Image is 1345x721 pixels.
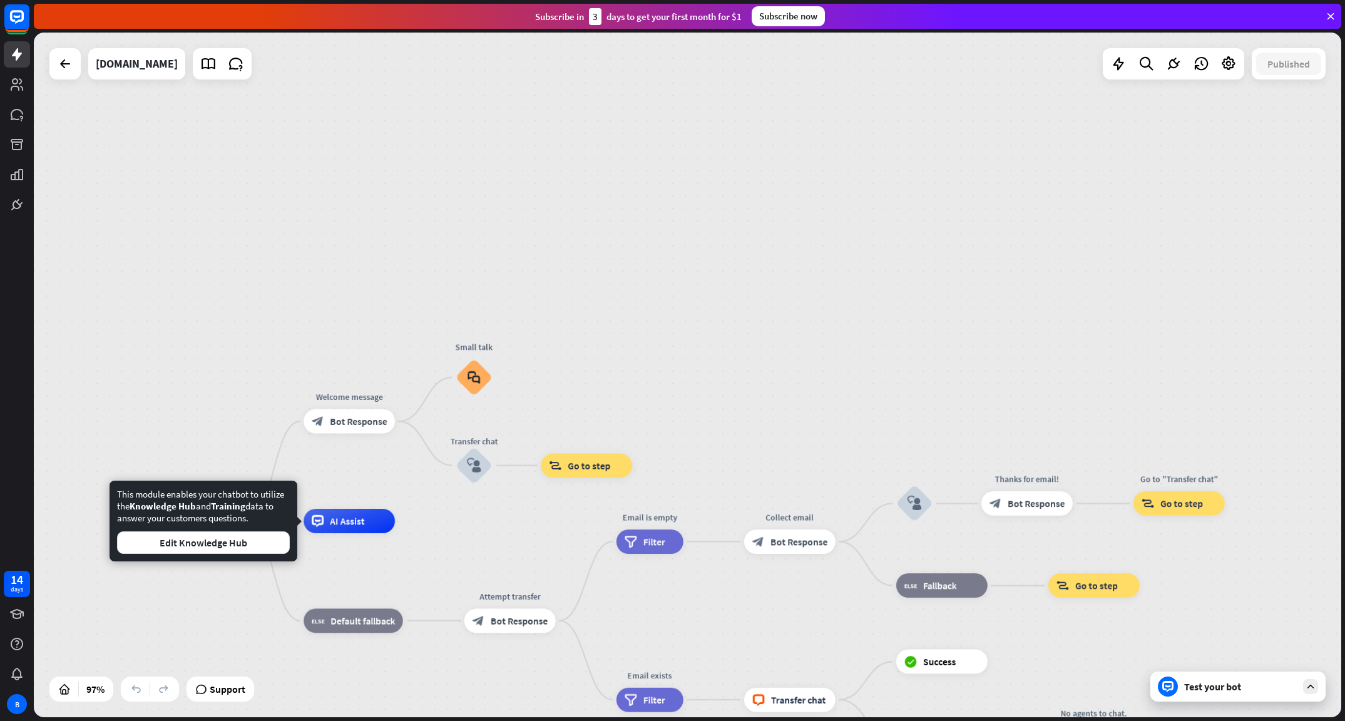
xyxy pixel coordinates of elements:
[437,435,511,447] div: Transfer chat
[1039,707,1148,719] div: No agents to chat.
[11,585,23,594] div: days
[1142,498,1154,509] i: block_goto
[923,655,956,667] span: Success
[643,536,665,548] span: Filter
[624,693,637,705] i: filter
[752,6,825,26] div: Subscribe now
[549,459,561,471] i: block_goto
[752,536,764,548] i: block_bot_response
[923,580,956,591] span: Fallback
[1160,498,1203,509] span: Go to step
[771,693,826,705] span: Transfer chat
[447,340,501,352] div: Small talk
[904,655,917,667] i: block_success
[568,459,610,471] span: Go to step
[1008,498,1065,509] span: Bot Response
[643,693,665,705] span: Filter
[1184,680,1297,693] div: Test your bot
[1256,53,1321,75] button: Published
[467,458,481,473] i: block_user_input
[117,531,290,554] button: Edit Knowledge Hub
[735,511,844,523] div: Collect email
[117,488,290,554] div: This module enables your chatbot to utilize the and data to answer your customers questions.
[10,5,48,43] button: Open LiveChat chat widget
[96,48,178,79] div: affordableholidays.com.au
[770,536,827,548] span: Bot Response
[7,694,27,714] div: B
[468,371,480,384] i: block_faq
[330,416,387,427] span: Bot Response
[312,416,324,427] i: block_bot_response
[455,590,565,602] div: Attempt transfer
[491,615,548,626] span: Bot Response
[607,511,692,523] div: Email is empty
[472,615,484,626] i: block_bot_response
[312,615,324,626] i: block_fallback
[295,391,404,403] div: Welcome message
[904,580,917,591] i: block_fallback
[4,571,30,597] a: 14 days
[1075,580,1118,591] span: Go to step
[330,515,364,527] span: AI Assist
[535,8,742,25] div: Subscribe in days to get your first month for $1
[752,693,765,705] i: block_livechat
[211,500,245,512] span: Training
[1124,473,1234,485] div: Go to "Transfer chat"
[11,574,23,585] div: 14
[589,8,601,25] div: 3
[607,669,692,681] div: Email exists
[83,679,108,699] div: 97%
[130,500,196,512] span: Knowledge Hub
[972,473,1082,485] div: Thanks for email!
[907,496,921,511] i: block_user_input
[990,498,1001,509] i: block_bot_response
[1056,580,1069,591] i: block_goto
[210,679,245,699] span: Support
[330,615,395,626] span: Default fallback
[624,536,637,548] i: filter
